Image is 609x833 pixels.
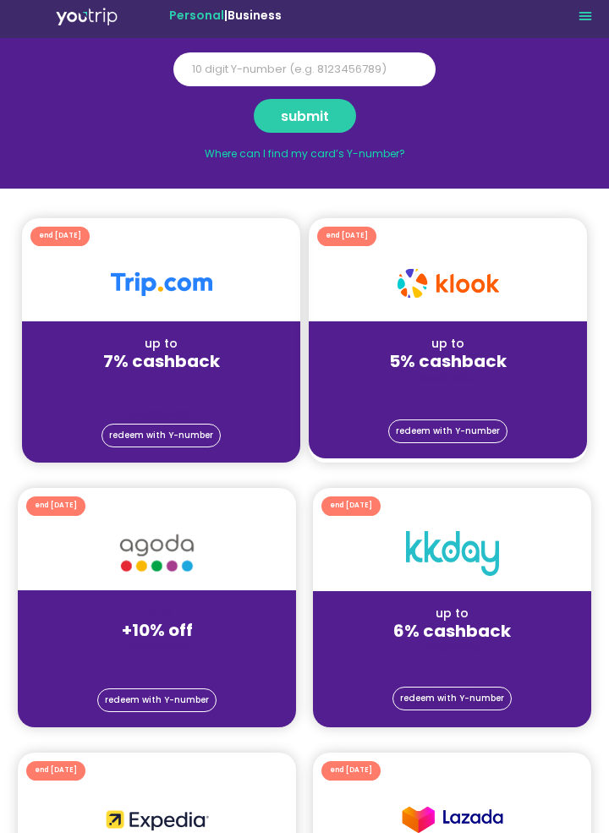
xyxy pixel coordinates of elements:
div: 7% cashback [22,353,300,370]
div: placeholder [18,638,296,655]
span: Personal [169,7,224,24]
div: end [DATE] [330,764,372,777]
form: Y Number [173,52,436,145]
div: end [DATE] [35,764,77,777]
a: redeem with Y-number [101,424,221,447]
div: up to [309,335,587,353]
div: end [DATE] [326,230,368,243]
a: redeem with Y-number [392,687,512,710]
span: redeem with Y-number [400,694,504,703]
div: up to [18,604,296,622]
div: 6% cashback [313,622,591,639]
button: submit [254,99,356,133]
div: placeholder [313,639,591,656]
span: up to [145,335,178,352]
div: placeholder [309,370,587,386]
span: redeem with Y-number [396,427,500,436]
a: redeem with Y-number [97,688,217,712]
span: submit [281,112,329,120]
span: | [169,7,282,24]
div: 5% cashback [309,353,587,370]
div: end [DATE] [39,230,81,243]
div: end [DATE] [330,500,372,512]
span: redeem with Y-number [105,696,209,704]
a: Where can I find my card’s Y-number? [205,146,405,161]
input: 10 digit Y-number (e.g. 8123456789) [173,52,436,86]
span: redeem with Y-number [109,431,213,440]
div: +10% off [18,622,296,638]
div: end [DATE] [35,500,77,512]
div: up to [313,605,591,622]
div: placeholder [22,405,300,422]
a: redeem with Y-number [388,419,507,443]
div: Menu Toggle [575,5,595,25]
a: Business [228,7,282,24]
